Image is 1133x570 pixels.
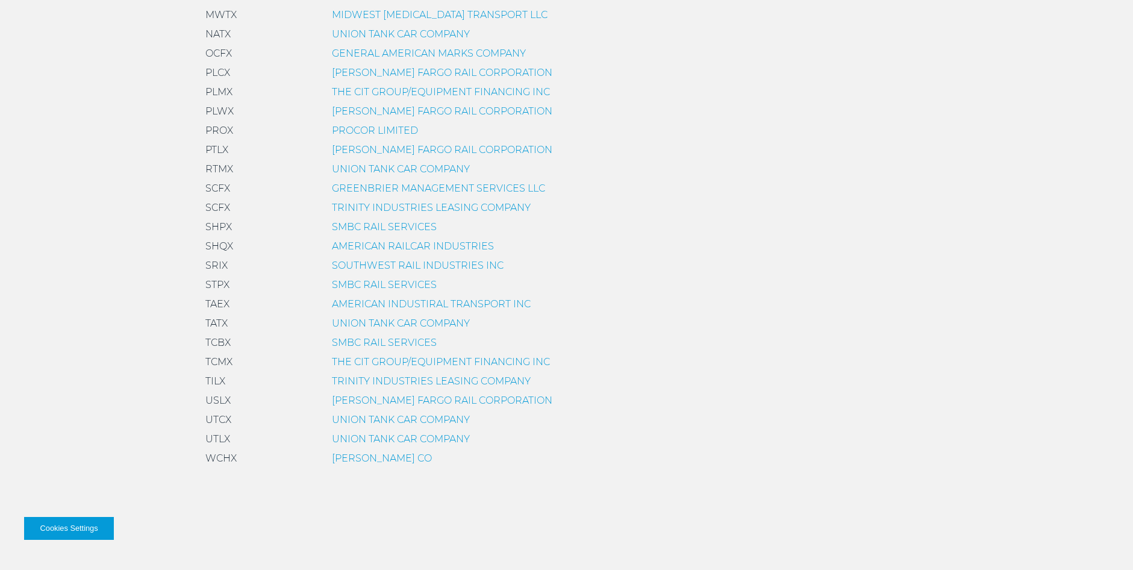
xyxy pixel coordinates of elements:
[205,125,233,136] span: PROX
[332,202,531,213] a: TRINITY INDUSTRIES LEASING COMPANY
[205,221,232,233] span: SHPX
[332,86,550,98] a: THE CIT GROUP/EQUIPMENT FINANCING INC
[205,202,230,213] span: SCFX
[332,260,504,271] a: SOUTHWEST RAIL INDUSTRIES INC
[332,433,470,445] a: UNION TANK CAR COMPANY
[205,9,237,20] span: MWTX
[332,298,531,310] a: AMERICAN INDUSTIRAL TRANSPORT INC
[332,414,470,425] a: UNION TANK CAR COMPANY
[332,221,437,233] a: SMBC RAIL SERVICES
[205,395,231,406] span: USLX
[332,144,552,155] a: [PERSON_NAME] FARGO RAIL CORPORATION
[332,125,418,136] a: PROCOR LIMITED
[332,28,470,40] a: UNION TANK CAR COMPANY
[205,356,233,368] span: TCMX
[332,395,552,406] a: [PERSON_NAME] FARGO RAIL CORPORATION
[332,240,494,252] a: AMERICAN RAILCAR INDUSTRIES
[332,183,545,194] a: GREENBRIER MANAGEMENT SERVICES LLC
[332,279,437,290] a: SMBC RAIL SERVICES
[205,105,234,117] span: PLWX
[332,163,470,175] a: UNION TANK CAR COMPANY
[205,279,229,290] span: STPX
[332,356,550,368] a: THE CIT GROUP/EQUIPMENT FINANCING INC
[205,144,228,155] span: PTLX
[205,453,237,464] span: WCHX
[332,48,526,59] a: GENERAL AMERICAN MARKS COMPANY
[332,9,548,20] a: MIDWEST [MEDICAL_DATA] TRANSPORT LLC
[205,240,233,252] span: SHQX
[205,67,230,78] span: PLCX
[24,517,114,540] button: Cookies Settings
[205,433,230,445] span: UTLX
[1073,512,1133,570] iframe: Chat Widget
[205,260,228,271] span: SRIX
[205,163,233,175] span: RTMX
[205,337,231,348] span: TCBX
[205,318,228,329] span: TATX
[205,183,230,194] span: SCFX
[205,48,232,59] span: OCFX
[332,67,552,78] a: [PERSON_NAME] FARGO RAIL CORPORATION
[332,337,437,348] a: SMBC RAIL SERVICES
[205,28,231,40] span: NATX
[332,453,432,464] a: [PERSON_NAME] CO
[205,375,225,387] span: TILX
[332,105,552,117] a: [PERSON_NAME] FARGO RAIL CORPORATION
[205,298,229,310] span: TAEX
[332,318,470,329] a: UNION TANK CAR COMPANY
[205,86,233,98] span: PLMX
[332,375,531,387] a: TRINITY INDUSTRIES LEASING COMPANY
[205,414,231,425] span: UTCX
